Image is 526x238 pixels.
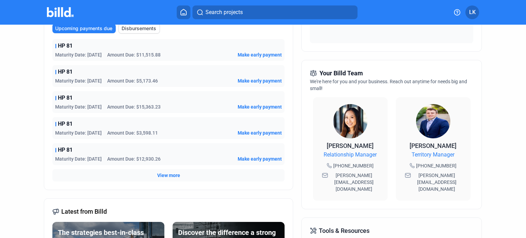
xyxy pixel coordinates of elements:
span: Amount Due: $3,598.11 [107,129,158,136]
span: Relationship Manager [324,151,377,159]
span: Maturity Date: [DATE] [55,103,102,110]
span: Maturity Date: [DATE] [55,155,102,162]
span: Maturity Date: [DATE] [55,51,102,58]
img: Relationship Manager [333,104,367,138]
span: HP 81 [58,120,73,128]
button: Disbursements [118,23,160,34]
span: Latest from Billd [61,207,107,216]
span: [PERSON_NAME] [410,142,456,149]
button: View more [157,172,180,179]
button: Make early payment [238,129,282,136]
span: [PHONE_NUMBER] [333,162,374,169]
span: Tools & Resources [319,226,370,236]
button: LK [465,5,479,19]
span: Maturity Date: [DATE] [55,77,102,84]
img: Billd Company Logo [47,7,74,17]
button: Upcoming payments due [52,24,116,33]
span: HP 81 [58,68,73,76]
span: LK [469,8,476,16]
span: Amount Due: $5,173.46 [107,77,158,84]
span: Territory Manager [412,151,454,159]
span: Disbursements [122,25,156,32]
span: Search projects [205,8,243,16]
span: [PERSON_NAME] [327,142,374,149]
span: Amount Due: $15,363.23 [107,103,161,110]
img: Territory Manager [416,104,450,138]
button: Make early payment [238,77,282,84]
span: [PERSON_NAME][EMAIL_ADDRESS][DOMAIN_NAME] [329,172,379,192]
button: Search projects [192,5,358,19]
span: HP 81 [58,42,73,50]
span: Amount Due: $12,930.26 [107,155,161,162]
span: [PHONE_NUMBER] [416,162,456,169]
span: Maturity Date: [DATE] [55,129,102,136]
span: Amount Due: $11,515.88 [107,51,161,58]
span: HP 81 [58,146,73,154]
span: Upcoming payments due [55,25,112,32]
button: Make early payment [238,103,282,110]
span: We're here for you and your business. Reach out anytime for needs big and small! [310,79,467,91]
button: Make early payment [238,51,282,58]
button: Make early payment [238,155,282,162]
span: Your Billd Team [320,68,363,78]
span: [PERSON_NAME][EMAIL_ADDRESS][DOMAIN_NAME] [412,172,462,192]
span: HP 81 [58,94,73,102]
